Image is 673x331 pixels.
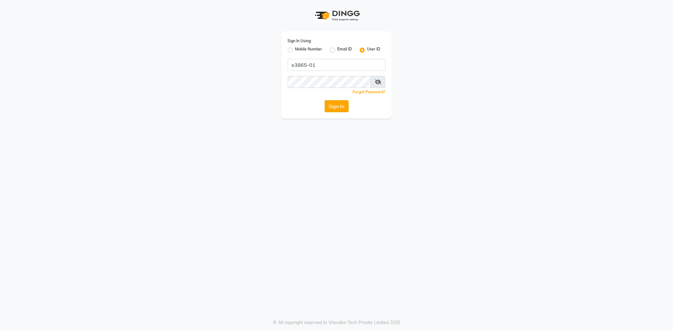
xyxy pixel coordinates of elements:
input: Username [288,76,371,88]
label: Email ID [338,46,352,54]
a: Forgot Password? [353,90,386,94]
input: Username [288,59,386,71]
img: logo1.svg [311,6,362,25]
label: Mobile Number [295,46,322,54]
button: Sign In [325,100,349,112]
label: Sign In Using: [288,38,312,44]
label: User ID [367,46,381,54]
